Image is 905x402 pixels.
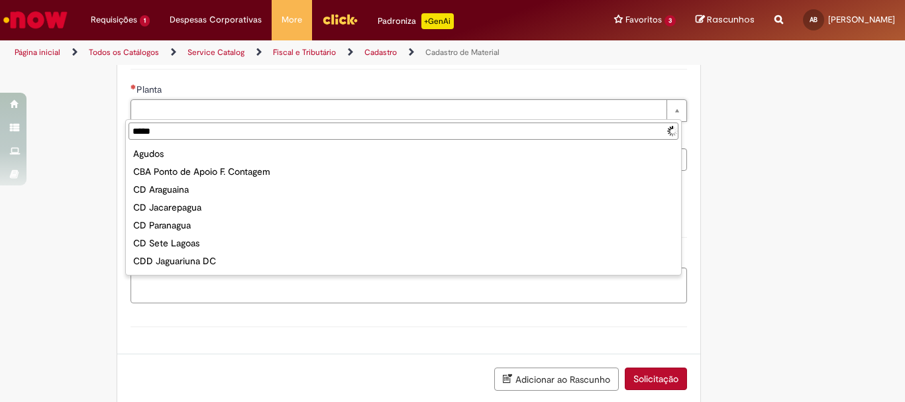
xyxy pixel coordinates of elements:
[129,181,678,199] div: CD Araguaina
[126,142,681,275] ul: Planta
[129,199,678,217] div: CD Jacarepagua
[129,234,678,252] div: CD Sete Lagoas
[129,145,678,163] div: Agudos
[129,217,678,234] div: CD Paranagua
[129,163,678,181] div: CBA Ponto de Apoio F. Contagem
[129,252,678,270] div: CDD Jaguariuna DC
[129,270,678,288] div: CDR Sete Lagoas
